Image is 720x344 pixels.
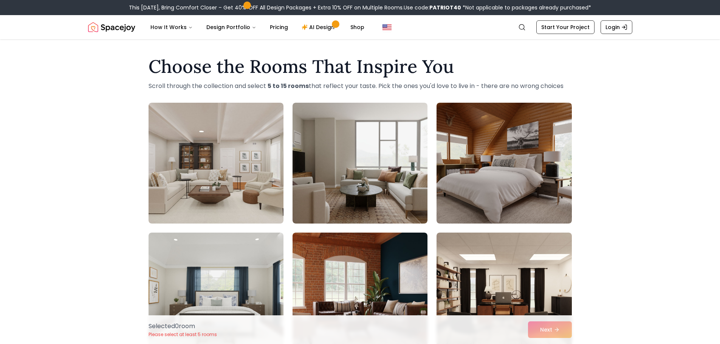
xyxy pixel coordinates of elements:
button: How It Works [144,20,199,35]
span: *Not applicable to packages already purchased* [461,4,591,11]
img: Room room-3 [437,103,571,224]
p: Please select at least 5 rooms [149,332,217,338]
h1: Choose the Rooms That Inspire You [149,57,572,76]
img: United States [382,23,392,32]
a: Pricing [264,20,294,35]
p: Scroll through the collection and select that reflect your taste. Pick the ones you'd love to liv... [149,82,572,91]
a: Spacejoy [88,20,135,35]
a: Login [601,20,632,34]
b: PATRIOT40 [429,4,461,11]
a: Shop [344,20,370,35]
nav: Main [144,20,370,35]
div: This [DATE], Bring Comfort Closer – Get 40% OFF All Design Packages + Extra 10% OFF on Multiple R... [129,4,591,11]
span: Use code: [404,4,461,11]
img: Room room-2 [293,103,427,224]
button: Design Portfolio [200,20,262,35]
img: Spacejoy Logo [88,20,135,35]
nav: Global [88,15,632,39]
a: Start Your Project [536,20,595,34]
img: Room room-1 [149,103,283,224]
strong: 5 to 15 rooms [268,82,309,90]
p: Selected 0 room [149,322,217,331]
a: AI Design [296,20,343,35]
